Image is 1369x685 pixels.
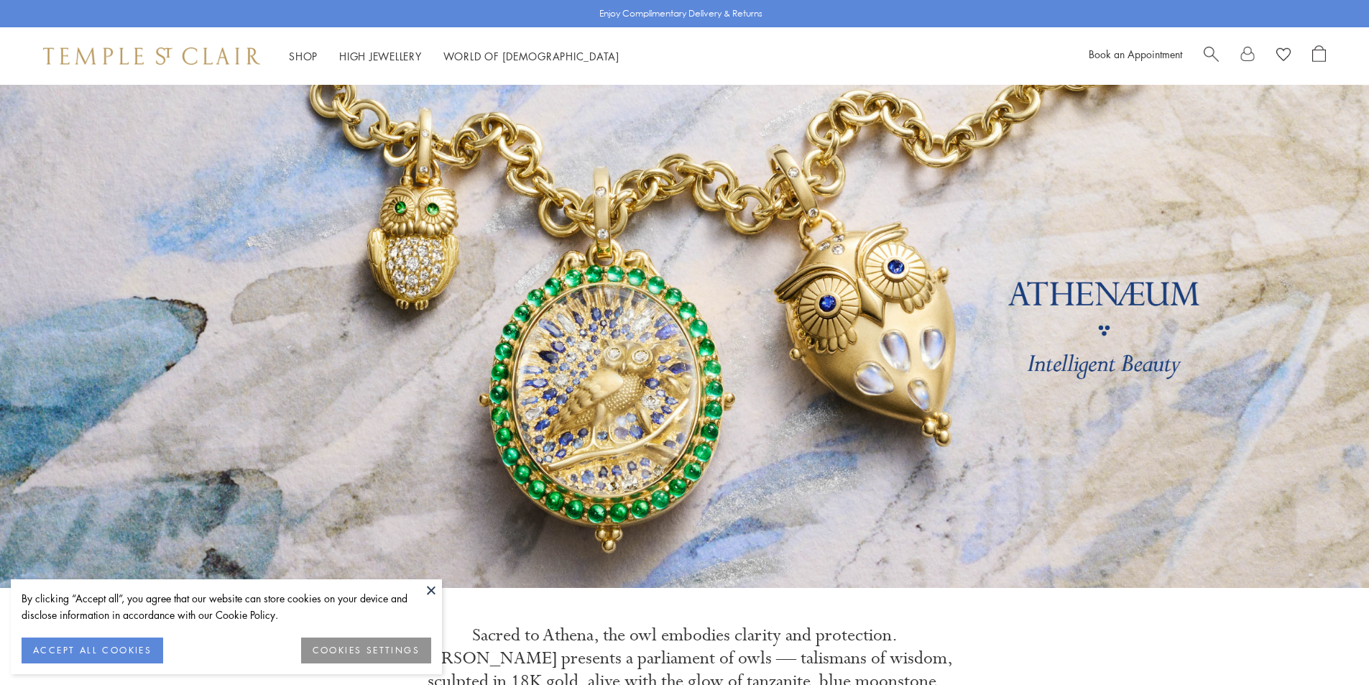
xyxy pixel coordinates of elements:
[289,47,619,65] nav: Main navigation
[22,638,163,663] button: ACCEPT ALL COOKIES
[301,638,431,663] button: COOKIES SETTINGS
[1312,45,1326,67] a: Open Shopping Bag
[1276,45,1291,67] a: View Wishlist
[1204,45,1219,67] a: Search
[443,49,619,63] a: World of [DEMOGRAPHIC_DATA]World of [DEMOGRAPHIC_DATA]
[1297,617,1355,671] iframe: Gorgias live chat messenger
[1089,47,1182,61] a: Book an Appointment
[43,47,260,65] img: Temple St. Clair
[22,590,431,623] div: By clicking “Accept all”, you agree that our website can store cookies on your device and disclos...
[289,49,318,63] a: ShopShop
[339,49,422,63] a: High JewelleryHigh Jewellery
[599,6,762,21] p: Enjoy Complimentary Delivery & Returns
